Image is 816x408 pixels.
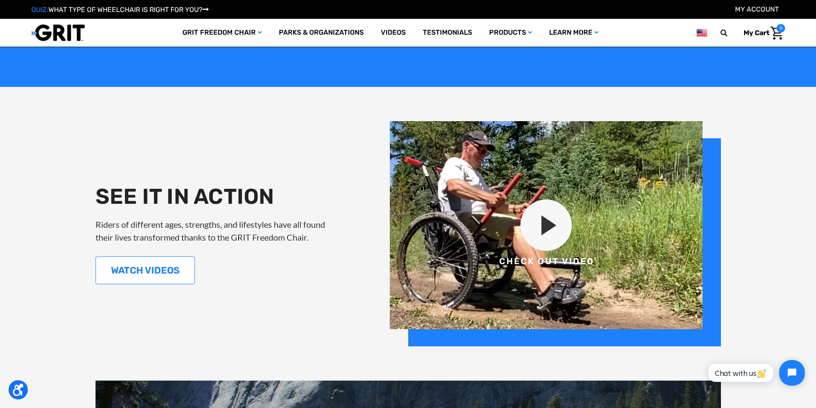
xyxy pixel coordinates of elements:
a: Account [735,5,779,13]
span: 0 [777,24,785,33]
img: us.png [696,27,707,38]
a: GRIT Freedom Chair [174,19,270,47]
iframe: Tidio Chat [699,353,812,393]
a: Parks & Organizations [270,19,372,47]
img: GRIT All-Terrain Wheelchair and Mobility Equipment [31,24,85,42]
p: Riders of different ages, strengths, and lifestyles have all found their lives transformed thanks... [96,218,335,244]
span: My Cart [744,29,769,37]
a: Cart with 0 items [737,24,785,42]
input: Search [724,24,737,42]
img: group-120-2x.png [390,121,721,346]
h2: SEE IT IN ACTION [96,184,335,209]
a: QUIZ:WHAT TYPE OF WHEELCHAIR IS RIGHT FOR YOU? [31,6,209,14]
a: Videos [372,19,414,47]
img: Cart [771,27,783,40]
a: Testimonials [414,19,481,47]
a: WATCH VIDEOS [96,256,195,284]
span: Phone Number [143,35,190,43]
a: Learn More [541,19,607,47]
a: Products [481,19,541,47]
span: QUIZ: [31,6,48,14]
